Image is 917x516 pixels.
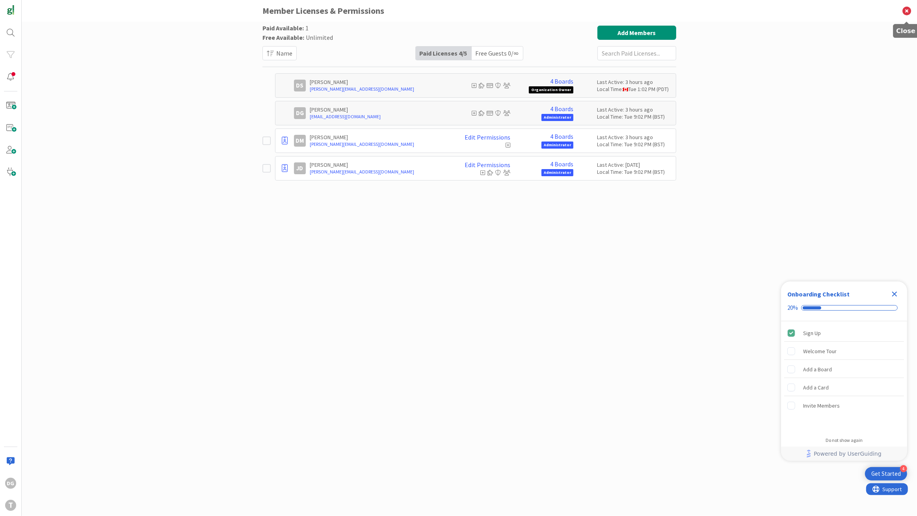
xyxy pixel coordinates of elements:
div: Close Checklist [888,288,901,300]
p: [PERSON_NAME] [310,78,447,86]
div: JD [294,162,306,174]
span: Support [17,1,36,11]
div: Sign Up [803,328,821,338]
span: 1 [305,24,309,32]
a: 4 Boards [550,133,573,140]
a: Edit Permissions [465,134,510,141]
div: Welcome Tour is incomplete. [784,343,904,360]
div: Get Started [871,470,901,478]
div: Add a Board [803,365,832,374]
div: Last Active: 3 hours ago [597,78,672,86]
div: DG [294,107,306,119]
p: [PERSON_NAME] [310,106,447,113]
span: Organization Owner [529,86,573,93]
span: Free Available: [262,34,304,41]
div: Do not show again [826,437,863,443]
a: 4 Boards [550,160,573,168]
a: [PERSON_NAME][EMAIL_ADDRESS][DOMAIN_NAME] [310,168,447,175]
img: ca.png [623,88,628,91]
a: [PERSON_NAME][EMAIL_ADDRESS][DOMAIN_NAME] [310,141,447,148]
div: Onboarding Checklist [787,289,850,299]
h5: Close [896,27,915,35]
div: Checklist progress: 20% [787,304,901,311]
div: Last Active: [DATE] [597,161,672,168]
a: 4 Boards [550,78,573,85]
a: Powered by UserGuiding [785,447,903,461]
a: [EMAIL_ADDRESS][DOMAIN_NAME] [310,113,447,120]
span: Powered by UserGuiding [814,449,882,458]
span: Administrator [541,169,573,176]
div: Add a Card [803,383,829,392]
div: Footer [781,447,907,461]
span: Name [276,48,292,58]
div: Sign Up is complete. [784,324,904,342]
span: Paid Available: [262,24,304,32]
img: Visit kanbanzone.com [5,5,16,16]
div: DG [5,478,16,489]
div: Last Active: 3 hours ago [597,134,672,141]
div: Local Time: Tue 9:02 PM (BST) [597,113,672,120]
button: Add Members [597,26,676,40]
div: Add a Board is incomplete. [784,361,904,378]
div: Local Time: Tue 9:02 PM (BST) [597,168,672,175]
div: 4 [900,465,907,472]
div: DS [294,80,306,91]
a: Edit Permissions [465,161,510,168]
div: Welcome Tour [803,346,837,356]
a: [PERSON_NAME][EMAIL_ADDRESS][DOMAIN_NAME] [310,86,447,93]
div: Add a Card is incomplete. [784,379,904,396]
span: Administrator [541,142,573,149]
div: Checklist Container [781,281,907,461]
div: Checklist items [781,321,907,432]
p: [PERSON_NAME] [310,161,447,168]
div: Local Time: Tue 9:02 PM (BST) [597,141,672,148]
input: Search Paid Licenses... [597,46,676,60]
div: Free Guests 0 / ∞ [472,47,523,60]
button: Name [262,46,297,60]
div: Paid Licenses 4 / 5 [416,47,472,60]
div: Open Get Started checklist, remaining modules: 4 [865,467,907,481]
a: 4 Boards [550,105,573,112]
span: Administrator [541,114,573,121]
div: Invite Members [803,401,840,410]
div: Last Active: 3 hours ago [597,106,672,113]
div: 20% [787,304,798,311]
div: DM [294,135,306,147]
div: T [5,500,16,511]
div: Local Time: Tue 1:02 PM (PDT) [597,86,672,93]
div: Invite Members is incomplete. [784,397,904,414]
span: Unlimited [306,34,333,41]
p: [PERSON_NAME] [310,134,447,141]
